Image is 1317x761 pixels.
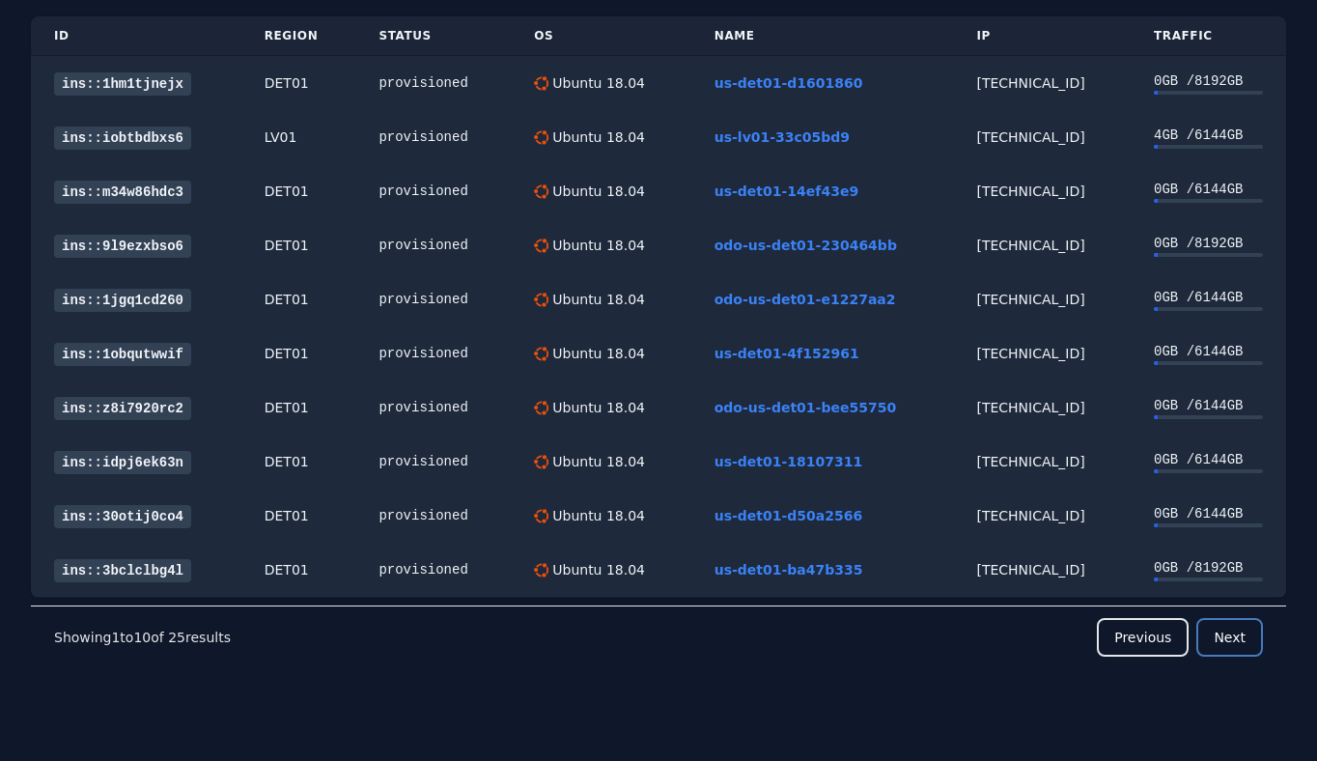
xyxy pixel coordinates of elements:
div: Ubuntu 18.04 [548,344,645,363]
a: ins::3bclclbg4l [54,559,191,582]
th: Region [241,16,356,56]
div: Ubuntu 18.04 [548,290,645,309]
div: Ubuntu 18.04 [548,127,645,147]
div: 0 GB / 8192 GB [1154,71,1263,91]
img: Ubuntu 18.04 [534,293,548,307]
div: 4 GB / 6144 GB [1154,126,1263,145]
div: Ubuntu 18.04 [548,506,645,525]
div: provisioned [378,560,488,579]
img: Ubuntu 18.04 [534,509,548,523]
a: us-det01-4f152961 [715,346,859,361]
div: [TECHNICAL_ID] [976,506,1107,525]
th: OS [511,16,690,56]
div: provisioned [378,73,488,93]
a: ins::1hm1tjnejx [54,72,191,96]
div: DET01 [265,560,333,579]
div: [TECHNICAL_ID] [976,182,1107,201]
div: Ubuntu 18.04 [548,73,645,93]
div: 0 GB / 8192 GB [1154,558,1263,578]
div: 0 GB / 6144 GB [1154,450,1263,469]
div: DET01 [265,398,333,417]
a: ins::idpj6ek63n [54,451,191,474]
div: provisioned [378,236,488,255]
div: [TECHNICAL_ID] [976,452,1107,471]
div: provisioned [378,344,488,363]
div: [TECHNICAL_ID] [976,127,1107,147]
div: 0 GB / 6144 GB [1154,180,1263,199]
img: Ubuntu 18.04 [534,455,548,469]
div: provisioned [378,182,488,201]
button: Next [1196,618,1263,657]
div: DET01 [265,73,333,93]
div: DET01 [265,236,333,255]
a: ins::z8i7920rc2 [54,397,191,420]
div: 0 GB / 6144 GB [1154,342,1263,361]
div: [TECHNICAL_ID] [976,560,1107,579]
div: Ubuntu 18.04 [548,398,645,417]
th: Name [691,16,954,56]
th: Traffic [1131,16,1286,56]
div: Ubuntu 18.04 [548,560,645,579]
a: ins::iobtbdbxs6 [54,127,191,150]
div: LV01 [265,127,333,147]
div: DET01 [265,290,333,309]
th: Status [355,16,511,56]
div: Ubuntu 18.04 [548,236,645,255]
div: [TECHNICAL_ID] [976,398,1107,417]
nav: Pagination [31,606,1286,668]
div: 0 GB / 6144 GB [1154,504,1263,523]
div: 0 GB / 6144 GB [1154,396,1263,415]
div: provisioned [378,290,488,309]
a: odo-us-det01-230464bb [715,238,897,253]
a: odo-us-det01-bee55750 [715,400,896,415]
div: provisioned [378,127,488,147]
p: Showing to of results [54,628,231,647]
a: us-lv01-33c05bd9 [715,129,850,145]
div: DET01 [265,182,333,201]
img: Ubuntu 18.04 [534,130,548,145]
div: DET01 [265,506,333,525]
a: ins::m34w86hdc3 [54,181,191,204]
img: Ubuntu 18.04 [534,239,548,253]
a: ins::9l9ezxbso6 [54,235,191,258]
img: Ubuntu 18.04 [534,184,548,199]
div: DET01 [265,452,333,471]
a: ins::30otij0co4 [54,505,191,528]
div: [TECHNICAL_ID] [976,73,1107,93]
a: us-det01-14ef43e9 [715,183,858,199]
span: 1 [111,630,120,645]
a: us-det01-ba47b335 [715,562,863,578]
div: Ubuntu 18.04 [548,452,645,471]
span: 10 [133,630,151,645]
div: 0 GB / 6144 GB [1154,288,1263,307]
th: IP [953,16,1131,56]
div: provisioned [378,506,488,525]
div: provisioned [378,398,488,417]
div: Ubuntu 18.04 [548,182,645,201]
th: ID [31,16,241,56]
a: us-det01-18107311 [715,454,863,469]
img: Ubuntu 18.04 [534,563,548,578]
div: [TECHNICAL_ID] [976,290,1107,309]
div: [TECHNICAL_ID] [976,236,1107,255]
div: 0 GB / 8192 GB [1154,234,1263,253]
div: [TECHNICAL_ID] [976,344,1107,363]
a: ins::1obqutwwif [54,343,191,366]
span: 25 [168,630,185,645]
img: Ubuntu 18.04 [534,347,548,361]
div: DET01 [265,344,333,363]
a: ins::1jgq1cd260 [54,289,191,312]
img: Ubuntu 18.04 [534,401,548,415]
a: us-det01-d50a2566 [715,508,863,523]
div: provisioned [378,452,488,471]
button: Previous [1097,618,1189,657]
img: Ubuntu 18.04 [534,76,548,91]
a: us-det01-d1601860 [715,75,863,91]
a: odo-us-det01-e1227aa2 [715,292,896,307]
